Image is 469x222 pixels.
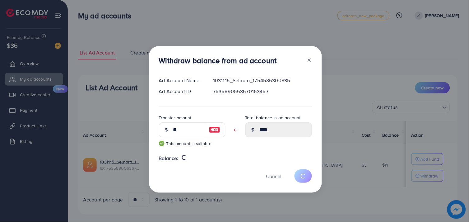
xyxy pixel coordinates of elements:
span: Balance: [159,155,179,162]
img: guide [159,141,165,146]
h3: Withdraw balance from ad account [159,56,277,65]
div: 7535890563670163457 [208,88,317,95]
div: Ad Account ID [154,88,208,95]
img: image [209,126,220,134]
button: Cancel [258,169,290,183]
label: Total balance in ad account [245,115,301,121]
small: This amount is suitable [159,140,225,147]
div: Ad Account Name [154,77,208,84]
span: Cancel [266,173,282,180]
div: 1031115_Selnora_1754586300835 [208,77,317,84]
label: Transfer amount [159,115,192,121]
